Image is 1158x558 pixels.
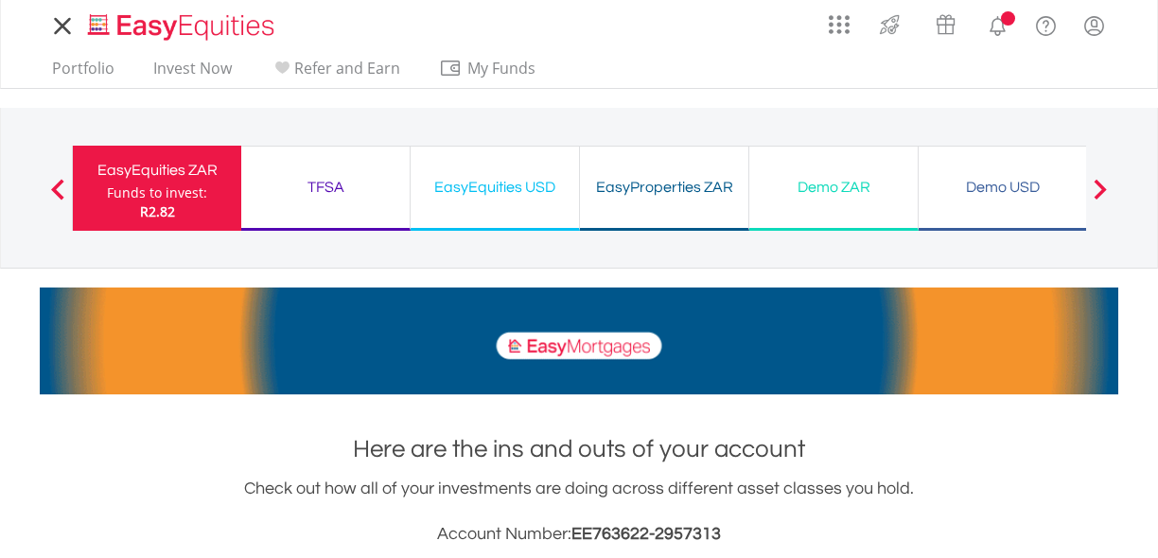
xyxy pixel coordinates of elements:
[571,525,721,543] span: EE763622-2957313
[39,188,77,207] button: Previous
[84,11,282,43] img: EasyEquities_Logo.png
[40,432,1118,466] h1: Here are the ins and outs of your account
[439,56,563,80] span: My Funds
[930,174,1076,201] div: Demo USD
[40,521,1118,548] h3: Account Number:
[918,5,974,40] a: Vouchers
[107,183,207,202] div: Funds to invest:
[761,174,906,201] div: Demo ZAR
[829,14,850,35] img: grid-menu-icon.svg
[591,174,737,201] div: EasyProperties ZAR
[1081,188,1119,207] button: Next
[422,174,568,201] div: EasyEquities USD
[40,288,1118,394] img: EasyMortage Promotion Banner
[263,59,408,88] a: Refer and Earn
[974,5,1022,43] a: Notifications
[1022,5,1070,43] a: FAQ's and Support
[930,9,961,40] img: vouchers-v2.svg
[253,174,398,201] div: TFSA
[816,5,862,35] a: AppsGrid
[44,59,122,88] a: Portfolio
[140,202,175,220] span: R2.82
[146,59,239,88] a: Invest Now
[84,157,230,183] div: EasyEquities ZAR
[1070,5,1118,46] a: My Profile
[40,476,1118,548] div: Check out how all of your investments are doing across different asset classes you hold.
[874,9,905,40] img: thrive-v2.svg
[80,5,282,43] a: Home page
[294,58,400,78] span: Refer and Earn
